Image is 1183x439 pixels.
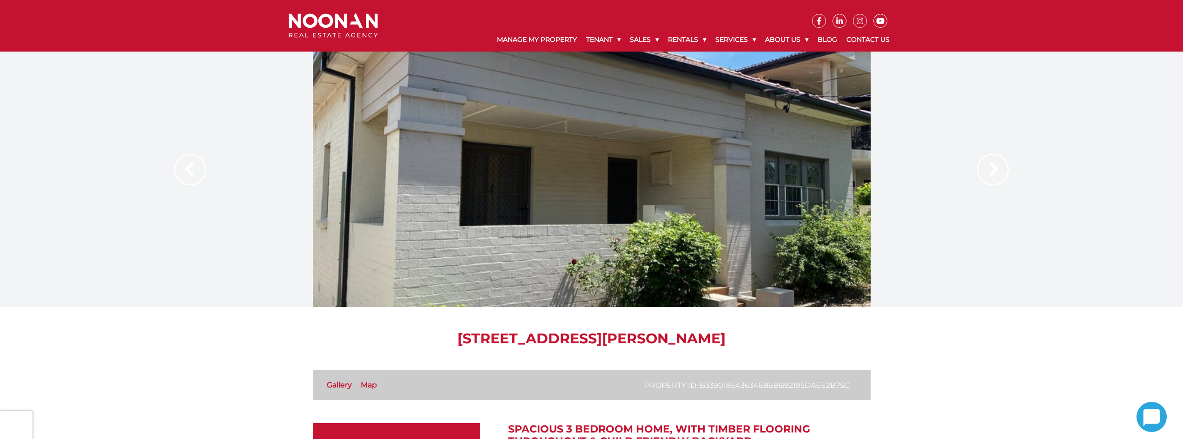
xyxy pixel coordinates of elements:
[977,154,1009,185] img: Arrow slider
[625,28,663,52] a: Sales
[327,380,352,389] a: Gallery
[645,380,850,391] p: Property ID: b339018e43634e86bb92195daee2b75c
[361,380,377,389] a: Map
[174,154,206,185] img: Arrow slider
[492,28,582,52] a: Manage My Property
[711,28,760,52] a: Services
[813,28,842,52] a: Blog
[289,13,378,38] img: Noonan Real Estate Agency
[760,28,813,52] a: About Us
[663,28,711,52] a: Rentals
[842,28,894,52] a: Contact Us
[582,28,625,52] a: Tenant
[313,330,871,347] h1: [STREET_ADDRESS][PERSON_NAME]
